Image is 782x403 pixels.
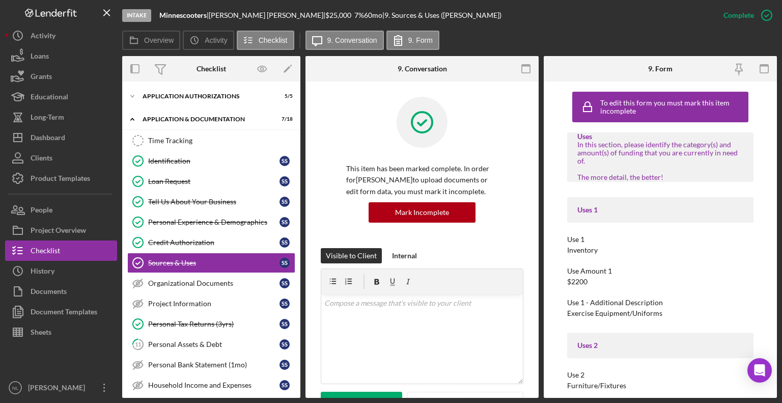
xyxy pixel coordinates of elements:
button: 9. Conversation [305,31,384,50]
div: Activity [31,25,55,48]
div: Intake [122,9,151,22]
button: Checklist [5,240,117,261]
div: [PERSON_NAME] [25,378,92,400]
div: Tell Us About Your Business [148,198,280,206]
button: Educational [5,87,117,107]
label: Overview [144,36,174,44]
a: People [5,200,117,220]
div: S S [280,197,290,207]
div: Complete [723,5,754,25]
div: | 9. Sources & Uses ([PERSON_NAME]) [382,11,501,19]
div: Sheets [31,322,51,345]
div: Project Information [148,300,280,308]
button: Project Overview [5,220,117,240]
button: Internal [387,248,422,263]
button: 9. Form [386,31,439,50]
div: Open Intercom Messenger [747,358,772,383]
div: People [31,200,52,223]
div: Personal Assets & Debt [148,340,280,348]
div: S S [280,278,290,288]
a: Tell Us About Your BusinessSS [127,192,295,212]
a: Loan RequestSS [127,171,295,192]
div: S S [280,258,290,268]
button: History [5,261,117,281]
a: Clients [5,148,117,168]
div: Use 1 [567,235,753,244]
div: Visible to Client [326,248,377,263]
button: Activity [183,31,234,50]
p: This item has been marked complete. In order for [PERSON_NAME] to upload documents or edit form d... [346,163,498,197]
div: Use 1 - Additional Description [567,299,753,307]
div: Product Templates [31,168,90,191]
div: S S [280,299,290,309]
button: Grants [5,66,117,87]
a: IdentificationSS [127,151,295,171]
div: Application Authorizations [143,93,267,99]
label: Activity [205,36,227,44]
a: Household Income and ExpensesSS [127,375,295,395]
button: Complete [713,5,777,25]
div: | [159,11,209,19]
div: 60 mo [364,11,382,19]
div: Use Amount 1 [567,267,753,275]
div: $2200 [567,278,588,286]
div: Internal [392,248,417,263]
div: Checklist [197,65,226,73]
div: Exercise Equipment/Uniforms [567,309,662,317]
a: Time Tracking [127,130,295,151]
div: S S [280,176,290,186]
button: Documents [5,281,117,302]
div: To edit this form you must mark this item incomplete [600,99,746,115]
button: Mark Incomplete [369,202,476,223]
div: S S [280,237,290,248]
div: 5 / 5 [274,93,293,99]
button: Overview [122,31,180,50]
div: Documents [31,281,67,304]
button: Dashboard [5,127,117,148]
div: Personal Tax Returns (3yrs) [148,320,280,328]
div: Dashboard [31,127,65,150]
a: Project InformationSS [127,293,295,314]
label: Checklist [259,36,288,44]
a: Sources & UsesSS [127,253,295,273]
div: In this section, please identify the category(s) and amount(s) of funding that you are currently ... [577,141,743,181]
div: Furniture/Fixtures [567,382,626,390]
text: NL [12,385,19,391]
button: NL[PERSON_NAME] [5,378,117,398]
button: Loans [5,46,117,66]
div: Use 2 [567,371,753,379]
div: 7 / 18 [274,116,293,122]
label: 9. Form [408,36,433,44]
button: Visible to Client [321,248,382,263]
a: Organizational DocumentsSS [127,273,295,293]
div: Uses 2 [577,341,743,350]
div: Long-Term [31,107,64,130]
a: Personal Bank Statement (1mo)SS [127,355,295,375]
a: Credit AuthorizationSS [127,232,295,253]
button: Long-Term [5,107,117,127]
div: S S [280,156,290,166]
div: Clients [31,148,52,171]
button: Sheets [5,322,117,342]
div: Document Templates [31,302,97,325]
div: [PERSON_NAME] [PERSON_NAME] | [209,11,325,19]
div: Checklist [31,240,60,263]
div: Credit Authorization [148,238,280,247]
button: Product Templates [5,168,117,189]
div: Identification [148,157,280,165]
a: Personal Tax Returns (3yrs)SS [127,314,295,334]
button: Checklist [237,31,294,50]
a: Personal Experience & DemographicsSS [127,212,295,232]
button: Document Templates [5,302,117,322]
div: 7 % [354,11,364,19]
div: S S [280,380,290,390]
b: Minnescooters [159,11,207,19]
